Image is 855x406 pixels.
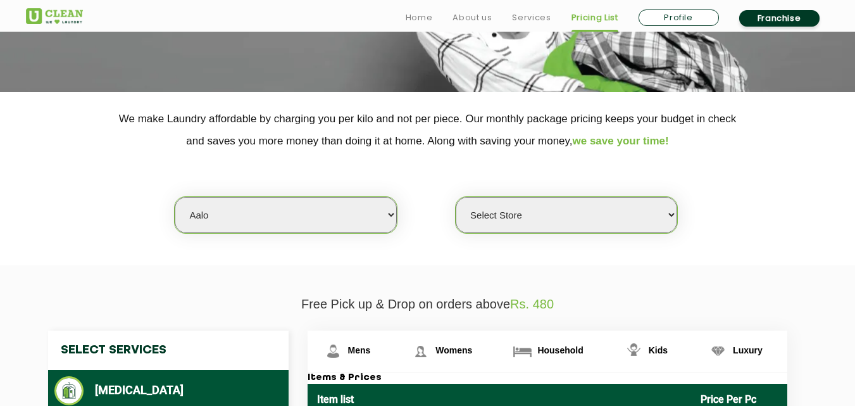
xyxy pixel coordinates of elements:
p: Free Pick up & Drop on orders above [26,297,830,312]
img: Household [511,340,534,362]
span: Kids [649,345,668,355]
img: Mens [322,340,344,362]
span: Mens [348,345,371,355]
span: Womens [435,345,472,355]
img: Womens [409,340,432,362]
a: Profile [639,10,719,26]
a: Franchise [739,10,820,27]
span: Luxury [733,345,763,355]
a: Pricing List [571,10,618,25]
a: Services [512,10,551,25]
h4: Select Services [48,331,289,370]
h3: Items & Prices [308,372,787,384]
a: Home [406,10,433,25]
a: About us [452,10,492,25]
img: Dry Cleaning [54,376,84,405]
span: Rs. 480 [510,297,554,311]
span: Household [537,345,583,355]
img: Luxury [707,340,729,362]
img: UClean Laundry and Dry Cleaning [26,8,83,24]
span: we save your time! [573,135,669,147]
img: Kids [623,340,645,362]
p: We make Laundry affordable by charging you per kilo and not per piece. Our monthly package pricin... [26,108,830,152]
li: [MEDICAL_DATA] [54,376,282,405]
